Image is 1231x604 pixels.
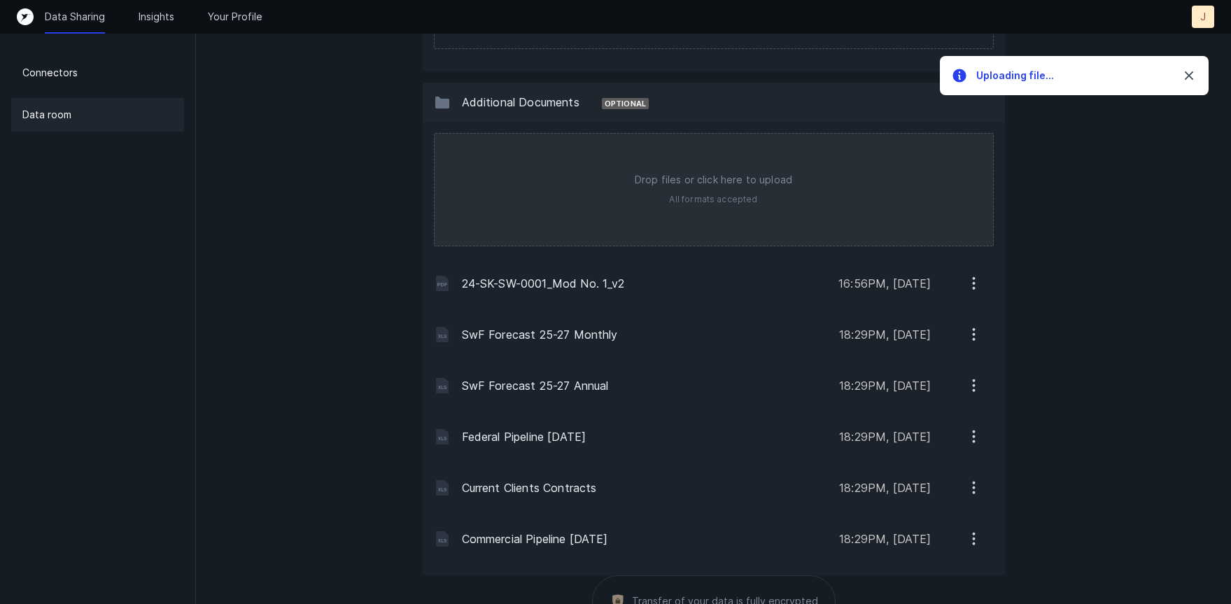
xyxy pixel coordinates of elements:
[22,106,71,123] p: Data room
[434,531,451,547] img: 296775163815d3260c449a3c76d78306.svg
[462,377,829,394] p: SwF Forecast 25-27 Annual
[22,64,78,81] p: Connectors
[462,275,828,292] p: 24-SK-SW-0001_Mod No. 1_v2
[839,377,931,394] p: 18:29PM, [DATE]
[839,326,931,343] p: 18:29PM, [DATE]
[462,428,829,445] p: Federal Pipeline [DATE]
[462,479,829,496] p: Current Clients Contracts
[11,56,184,90] a: Connectors
[434,428,451,445] img: 296775163815d3260c449a3c76d78306.svg
[434,326,451,343] img: 296775163815d3260c449a3c76d78306.svg
[839,428,931,445] p: 18:29PM, [DATE]
[434,275,451,292] img: 4c1c1a354918672bc79fcf756030187a.svg
[1192,6,1214,28] button: J
[839,531,931,547] p: 18:29PM, [DATE]
[434,377,451,394] img: 296775163815d3260c449a3c76d78306.svg
[1200,10,1206,24] p: J
[462,326,829,343] p: SwF Forecast 25-27 Monthly
[602,98,649,109] div: Optional
[976,69,1169,83] h5: Uploading file...
[208,10,262,24] a: Your Profile
[839,479,931,496] p: 18:29PM, [DATE]
[11,98,184,132] a: Data room
[434,479,451,496] img: 296775163815d3260c449a3c76d78306.svg
[462,531,829,547] p: Commercial Pipeline [DATE]
[45,10,105,24] a: Data Sharing
[462,95,579,109] span: Additional Documents
[838,275,931,292] p: 16:56PM, [DATE]
[434,94,451,111] img: 13c8d1aa17ce7ae226531ffb34303e38.svg
[139,10,174,24] a: Insights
